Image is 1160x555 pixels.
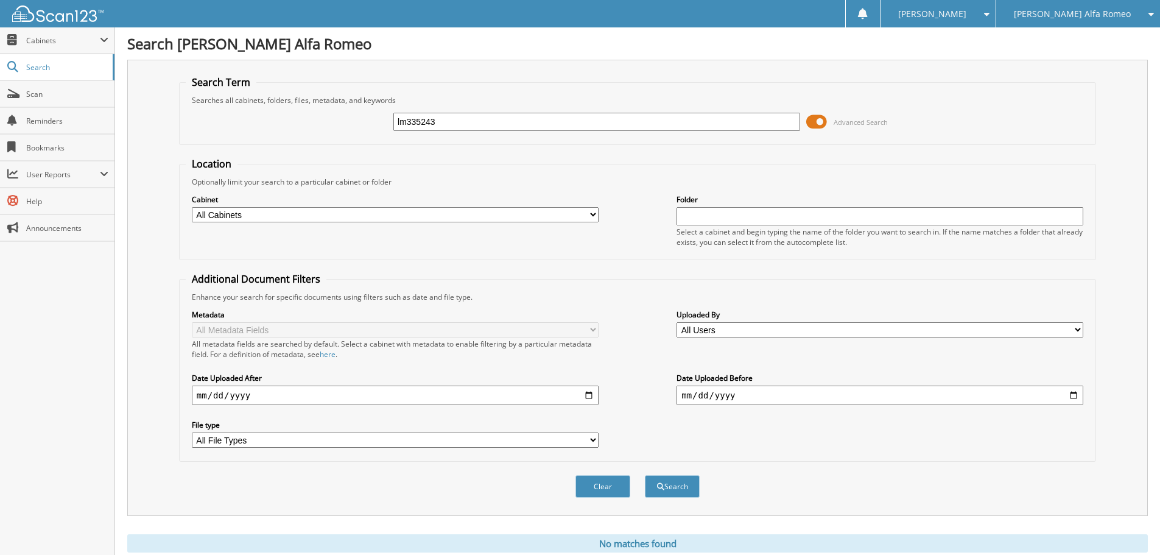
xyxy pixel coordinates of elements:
[186,292,1089,302] div: Enhance your search for specific documents using filters such as date and file type.
[186,157,237,171] legend: Location
[12,5,104,22] img: scan123-logo-white.svg
[677,227,1083,247] div: Select a cabinet and begin typing the name of the folder you want to search in. If the name match...
[677,194,1083,205] label: Folder
[1014,10,1131,18] span: [PERSON_NAME] Alfa Romeo
[26,143,108,153] span: Bookmarks
[186,177,1089,187] div: Optionally limit your search to a particular cabinet or folder
[26,35,100,46] span: Cabinets
[26,169,100,180] span: User Reports
[645,475,700,498] button: Search
[320,349,336,359] a: here
[677,373,1083,383] label: Date Uploaded Before
[192,194,599,205] label: Cabinet
[677,309,1083,320] label: Uploaded By
[127,534,1148,553] div: No matches found
[186,95,1089,105] div: Searches all cabinets, folders, files, metadata, and keywords
[192,339,599,359] div: All metadata fields are searched by default. Select a cabinet with metadata to enable filtering b...
[26,223,108,233] span: Announcements
[575,475,630,498] button: Clear
[26,89,108,99] span: Scan
[26,116,108,126] span: Reminders
[186,272,326,286] legend: Additional Document Filters
[834,118,888,127] span: Advanced Search
[192,373,599,383] label: Date Uploaded After
[127,34,1148,54] h1: Search [PERSON_NAME] Alfa Romeo
[192,386,599,405] input: start
[898,10,966,18] span: [PERSON_NAME]
[186,76,256,89] legend: Search Term
[192,309,599,320] label: Metadata
[26,62,107,72] span: Search
[192,420,599,430] label: File type
[26,196,108,207] span: Help
[677,386,1083,405] input: end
